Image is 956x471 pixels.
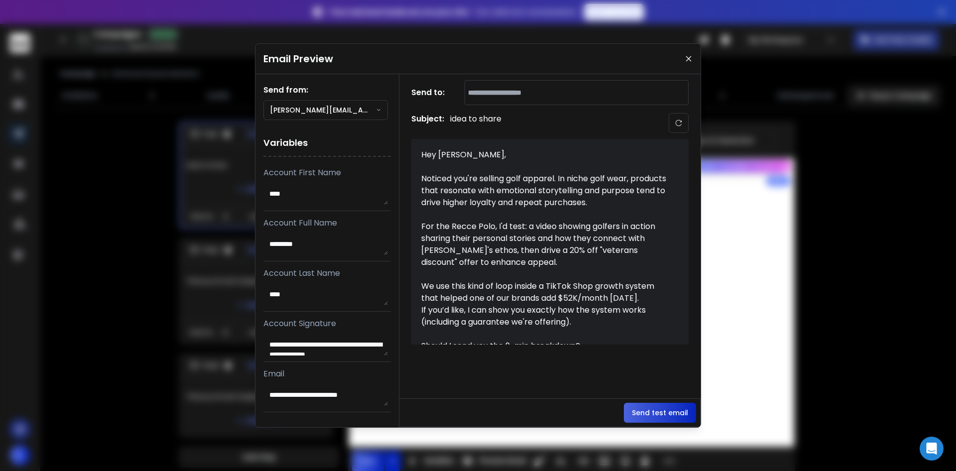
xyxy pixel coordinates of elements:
p: Email [263,368,391,380]
p: idea to share [450,113,501,133]
div: We use this kind of loop inside a TikTok Shop growth system that helped one of our brands add $52... [421,280,670,304]
div: If you’d like, I can show you exactly how the system works (including a guarantee we're offering). [421,304,670,328]
h1: Send from: [263,84,391,96]
h1: Email Preview [263,52,333,66]
p: Noticed you're selling golf apparel. In niche golf wear, products that resonate with emotional st... [421,173,670,209]
h1: Send to: [411,87,451,99]
div: Open Intercom Messenger [920,437,944,461]
h1: Subject: [411,113,444,133]
p: Account Last Name [263,267,391,279]
p: [PERSON_NAME][EMAIL_ADDRESS][DOMAIN_NAME] [270,105,376,115]
p: Account Full Name [263,217,391,229]
h1: Variables [263,130,391,157]
p: For the Recce Polo, I'd test: a video showing golfers in action sharing their personal stories an... [421,221,670,268]
p: Hey [PERSON_NAME], [421,149,670,161]
button: Send test email [624,403,696,423]
p: Account First Name [263,167,391,179]
div: Should I send you the 9-min breakdown? [421,340,670,352]
p: Account Signature [263,318,391,330]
